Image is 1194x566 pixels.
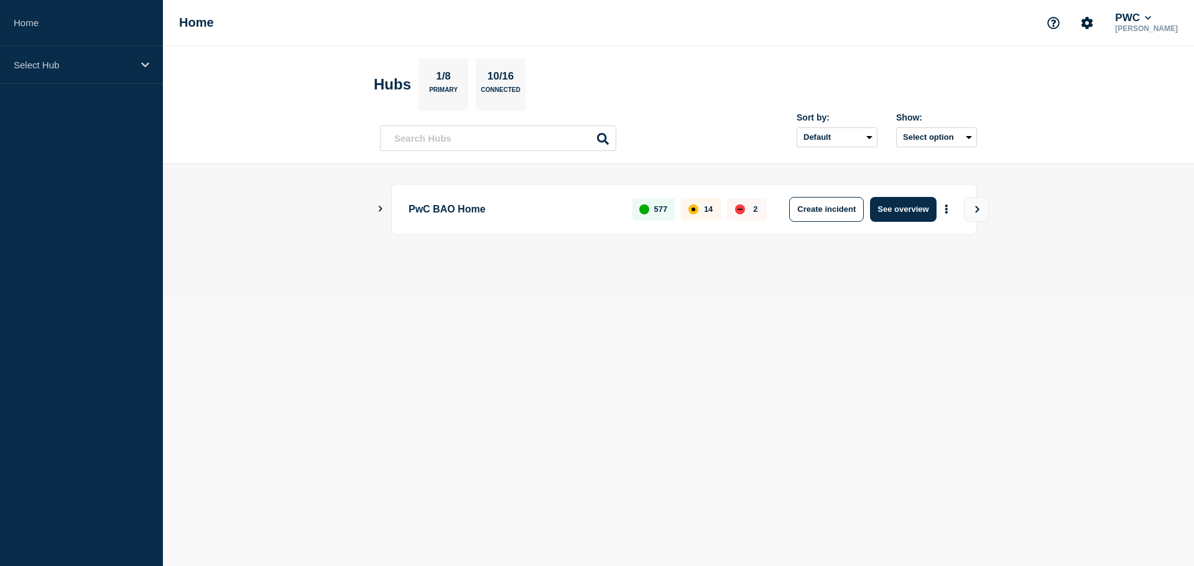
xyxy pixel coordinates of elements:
[870,197,936,222] button: See overview
[1113,12,1154,24] button: PWC
[964,197,989,222] button: View
[14,60,133,70] p: Select Hub
[896,127,977,147] button: Select option
[938,198,955,221] button: More actions
[654,204,668,214] p: 577
[797,112,877,122] div: Sort by:
[704,204,713,214] p: 14
[1040,10,1067,36] button: Support
[432,70,456,86] p: 1/8
[179,16,214,30] h1: Home
[1074,10,1100,36] button: Account settings
[374,76,411,93] h2: Hubs
[483,70,519,86] p: 10/16
[409,197,618,222] p: PwC BAO Home
[639,204,649,214] div: up
[429,86,458,99] p: Primary
[688,204,698,214] div: affected
[481,86,520,99] p: Connected
[380,126,616,151] input: Search Hubs
[735,204,745,214] div: down
[753,204,757,214] p: 2
[797,127,877,147] select: Sort by
[896,112,977,122] div: Show:
[1113,24,1180,33] p: [PERSON_NAME]
[789,197,864,222] button: Create incident
[377,204,384,214] button: Show Connected Hubs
